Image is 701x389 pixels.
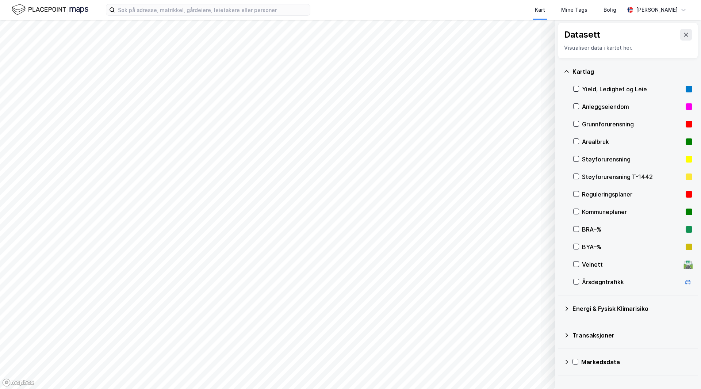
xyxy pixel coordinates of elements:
[572,331,692,340] div: Transaksjoner
[582,137,683,146] div: Arealbruk
[582,172,683,181] div: Støyforurensning T-1442
[604,5,616,14] div: Bolig
[582,225,683,234] div: BRA–%
[582,155,683,164] div: Støyforurensning
[572,67,692,76] div: Kartlag
[581,358,692,366] div: Markedsdata
[2,378,34,387] a: Mapbox homepage
[582,102,683,111] div: Anleggseiendom
[535,5,545,14] div: Kart
[561,5,587,14] div: Mine Tags
[115,4,310,15] input: Søk på adresse, matrikkel, gårdeiere, leietakere eller personer
[683,260,693,269] div: 🛣️
[582,243,683,251] div: BYA–%
[664,354,701,389] iframe: Chat Widget
[582,260,681,269] div: Veinett
[564,29,600,41] div: Datasett
[572,304,692,313] div: Energi & Fysisk Klimarisiko
[582,190,683,199] div: Reguleringsplaner
[636,5,678,14] div: [PERSON_NAME]
[582,85,683,94] div: Yield, Ledighet og Leie
[564,43,692,52] div: Visualiser data i kartet her.
[12,3,88,16] img: logo.f888ab2527a4732fd821a326f86c7f29.svg
[582,278,681,286] div: Årsdøgntrafikk
[582,120,683,129] div: Grunnforurensning
[582,207,683,216] div: Kommuneplaner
